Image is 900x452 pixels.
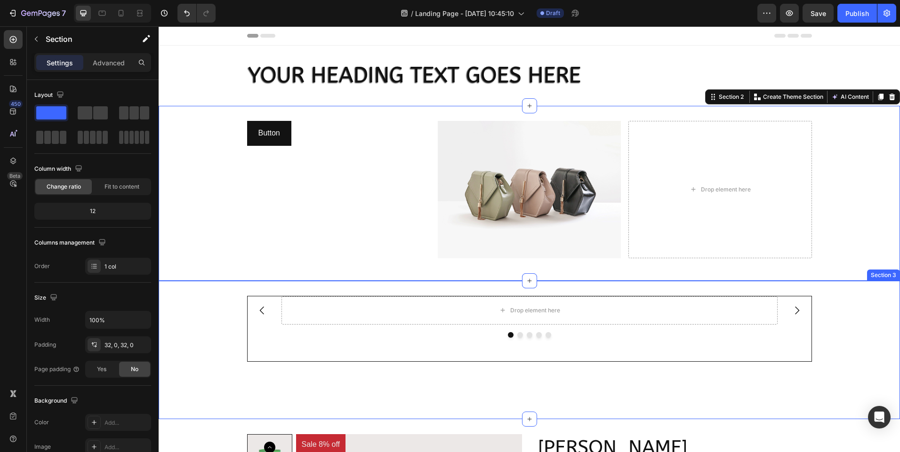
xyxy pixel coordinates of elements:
p: Settings [47,58,73,68]
button: Dot [349,306,355,311]
button: Dot [387,306,393,311]
div: Drop element here [352,280,402,288]
div: Beta [7,172,23,180]
div: Add... [104,419,149,427]
button: Publish [837,4,877,23]
div: Order [34,262,50,270]
div: Columns management [34,237,108,249]
span: Fit to content [104,182,139,191]
button: Dot [359,306,364,311]
div: Size [34,292,59,304]
div: Color [34,418,49,427]
div: Section 2 [558,66,587,75]
span: Draft [546,9,560,17]
p: Advanced [93,58,125,68]
span: Yes [97,365,106,373]
div: Drop element here [542,159,592,167]
div: Open Intercom Messenger [868,406,891,428]
div: Width [34,316,50,324]
div: Background [34,395,80,407]
span: Change ratio [47,182,81,191]
button: Dot [378,306,383,311]
button: Dot [368,306,374,311]
div: 12 [36,205,149,218]
p: 7 [62,8,66,19]
div: Column width [34,163,84,175]
div: Add... [104,443,149,452]
div: 450 [9,100,23,108]
div: Page padding [34,365,80,373]
div: Publish [845,8,869,18]
p: Section [46,33,123,45]
button: AI Content [671,65,712,76]
pre: Sale 8% off [137,408,187,429]
button: Carousel Back Arrow [105,415,117,427]
button: 7 [4,4,70,23]
div: Layout [34,89,66,102]
button: Save [803,4,834,23]
input: Auto [86,311,151,328]
button: Carousel Back Arrow [90,271,117,297]
div: 32, 0, 32, 0 [104,341,149,349]
span: / [411,8,413,18]
button: Carousel Next Arrow [625,271,651,297]
span: Landing Page - [DATE] 10:45:10 [415,8,514,18]
iframe: Design area [159,26,900,452]
span: No [131,365,138,373]
img: image_demo.jpg [279,95,462,232]
div: Padding [34,341,56,349]
div: Section 3 [710,245,739,253]
div: Image [34,443,51,451]
span: Save [811,9,826,17]
div: 1 col [104,262,149,271]
p: Create Theme Section [604,66,665,75]
div: Undo/Redo [177,4,216,23]
h2: [PERSON_NAME] [378,408,653,435]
